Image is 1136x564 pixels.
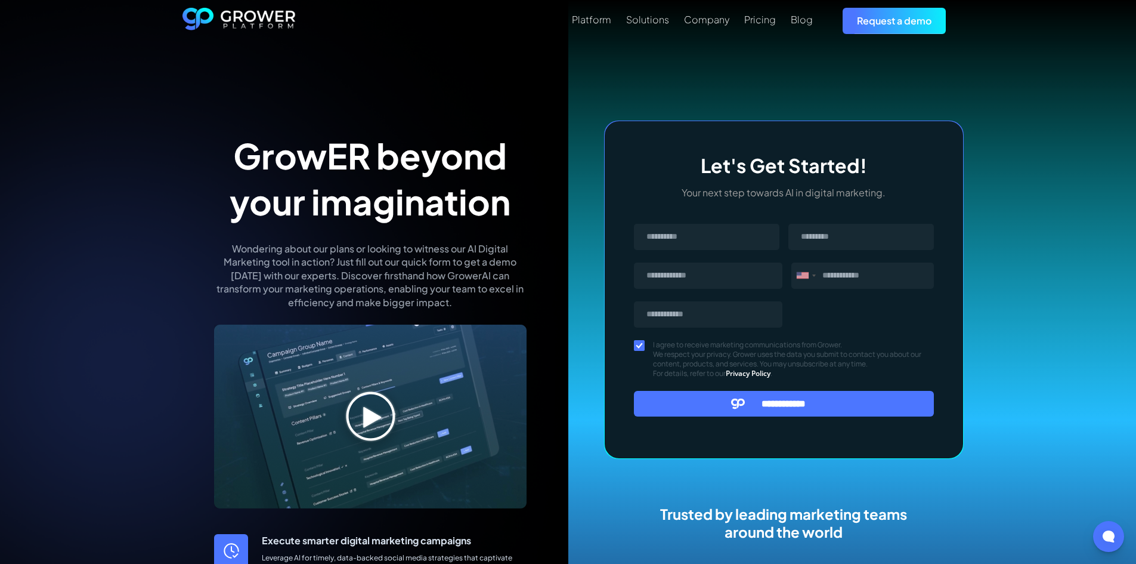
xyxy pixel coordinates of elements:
[726,368,770,378] a: Privacy Policy
[634,224,934,417] form: Message
[572,13,611,27] a: Platform
[744,13,776,27] a: Pricing
[684,14,729,25] div: Company
[791,14,813,25] div: Blog
[214,242,527,309] p: Wondering about our plans or looking to witness our AI Digital Marketing tool in action? Just fil...
[634,154,934,177] h3: Let's Get Started!
[653,340,934,378] span: I agree to receive marketing communications from Grower. We respect your privacy. Grower uses the...
[634,186,934,199] p: Your next step towards AI in digital marketing.
[791,13,813,27] a: Blog
[214,325,527,508] img: digital marketing tools
[744,14,776,25] div: Pricing
[214,132,527,224] h1: GrowER beyond your imagination
[182,8,296,34] a: home
[626,13,669,27] a: Solutions
[843,8,946,33] a: Request a demo
[572,14,611,25] div: Platform
[626,14,669,25] div: Solutions
[262,534,527,547] p: Execute smarter digital marketing campaigns
[684,13,729,27] a: Company
[792,263,819,288] div: United States: +1
[646,505,922,541] h2: Trusted by leading marketing teams around the world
